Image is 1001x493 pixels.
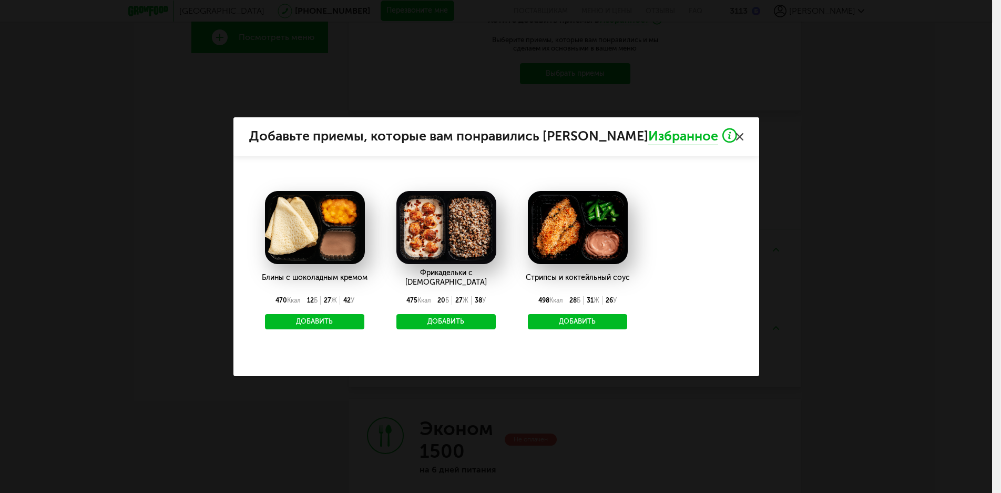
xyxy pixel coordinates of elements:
[434,296,452,305] div: 20
[452,296,472,305] div: 27
[482,297,486,304] span: У
[445,297,449,304] span: Б
[396,191,496,265] img: Фрикадельки с гречкой
[265,191,365,265] img: Блины с шоколадным кремом
[584,296,602,305] div: 31
[528,314,628,330] button: Добавить
[472,296,489,305] div: 38
[613,297,617,304] span: У
[314,297,318,304] span: Б
[577,297,580,304] span: Б
[396,314,496,330] button: Добавить
[463,297,468,304] span: Ж
[249,128,743,145] h2: Добавьте приемы, которые вам понравились [PERSON_NAME]
[417,297,431,304] span: Ккал
[381,265,512,291] div: Фрикадельки с [DEMOGRAPHIC_DATA]
[331,297,337,304] span: Ж
[262,265,367,291] div: Блины с шоколадным кремом
[403,296,434,305] div: 475
[594,297,599,304] span: Ж
[265,314,365,330] button: Добавить
[287,297,301,304] span: Ккал
[528,191,628,265] img: Стрипсы и коктейльный соус
[351,297,354,304] span: У
[535,296,566,305] div: 498
[340,296,357,305] div: 42
[272,296,304,305] div: 470
[304,296,321,305] div: 12
[566,296,584,305] div: 28
[648,128,718,145] span: Избранное
[526,265,630,291] div: Стрипсы и коктейльный соус
[549,297,563,304] span: Ккал
[321,296,340,305] div: 27
[602,296,620,305] div: 26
